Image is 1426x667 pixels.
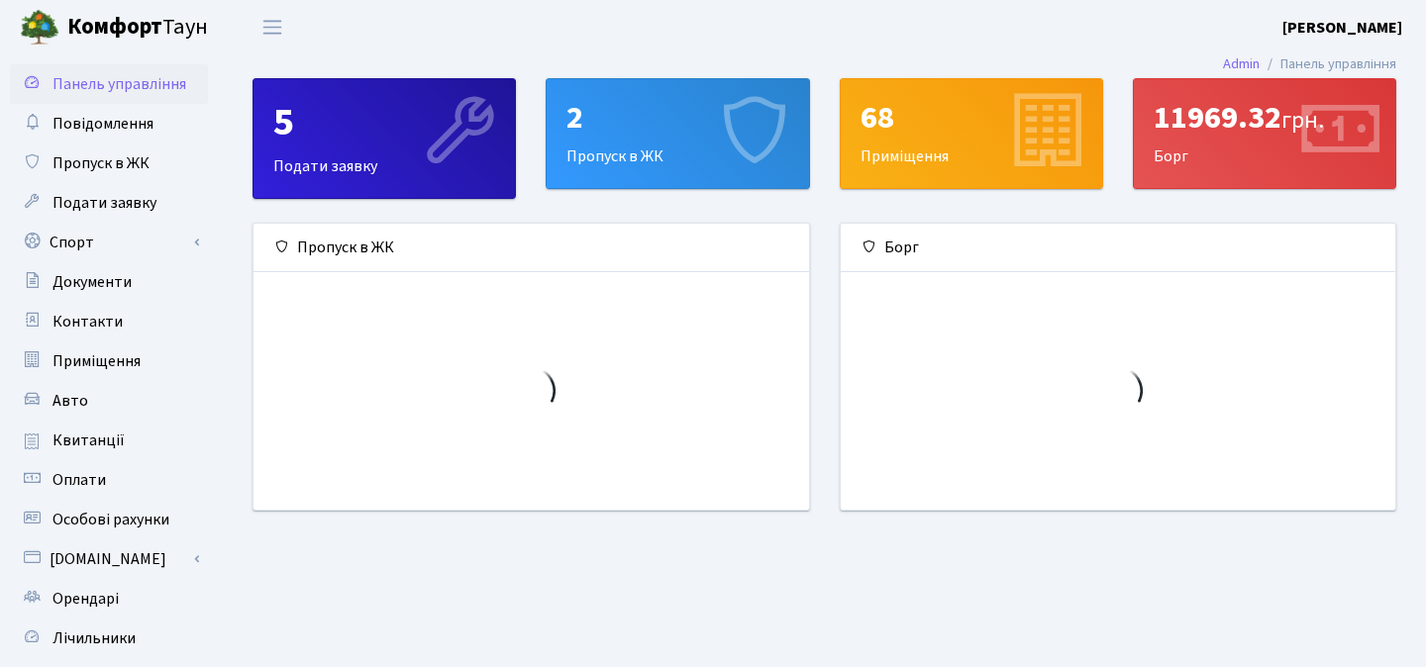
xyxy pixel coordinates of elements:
a: Приміщення [10,341,208,381]
span: Авто [52,390,88,412]
a: Подати заявку [10,183,208,223]
a: 2Пропуск в ЖК [546,78,809,189]
div: Подати заявку [254,79,515,198]
a: [PERSON_NAME] [1282,16,1402,40]
button: Переключити навігацію [248,11,297,44]
b: [PERSON_NAME] [1282,17,1402,39]
a: Орендарі [10,579,208,619]
a: Спорт [10,223,208,262]
a: Контакти [10,302,208,341]
a: Оплати [10,460,208,500]
div: Борг [1134,79,1395,188]
div: 68 [861,99,1082,137]
li: Панель управління [1260,53,1396,75]
span: Особові рахунки [52,509,169,530]
a: Лічильники [10,619,208,658]
a: Документи [10,262,208,302]
span: Орендарі [52,588,119,610]
nav: breadcrumb [1193,44,1426,85]
span: Таун [67,11,208,45]
span: Панель управління [52,73,186,95]
span: Лічильники [52,627,136,649]
div: 5 [273,99,495,146]
div: Пропуск в ЖК [547,79,808,188]
img: logo.png [20,8,59,48]
div: Приміщення [841,79,1102,188]
a: Квитанції [10,421,208,460]
span: Оплати [52,469,106,491]
a: Авто [10,381,208,421]
div: 11969.32 [1154,99,1375,137]
a: 5Подати заявку [253,78,516,199]
span: Подати заявку [52,192,156,214]
a: 68Приміщення [840,78,1103,189]
div: Пропуск в ЖК [254,224,809,272]
span: Контакти [52,311,123,333]
a: Панель управління [10,64,208,104]
a: Особові рахунки [10,500,208,539]
span: Квитанції [52,429,125,451]
span: Пропуск в ЖК [52,152,150,174]
div: 2 [566,99,788,137]
a: Повідомлення [10,104,208,143]
span: Приміщення [52,350,141,372]
span: грн. [1281,103,1324,138]
a: Пропуск в ЖК [10,143,208,183]
a: Admin [1223,53,1260,74]
span: Повідомлення [52,113,153,135]
a: [DOMAIN_NAME] [10,539,208,579]
span: Документи [52,271,132,293]
b: Комфорт [67,11,162,43]
div: Борг [841,224,1396,272]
